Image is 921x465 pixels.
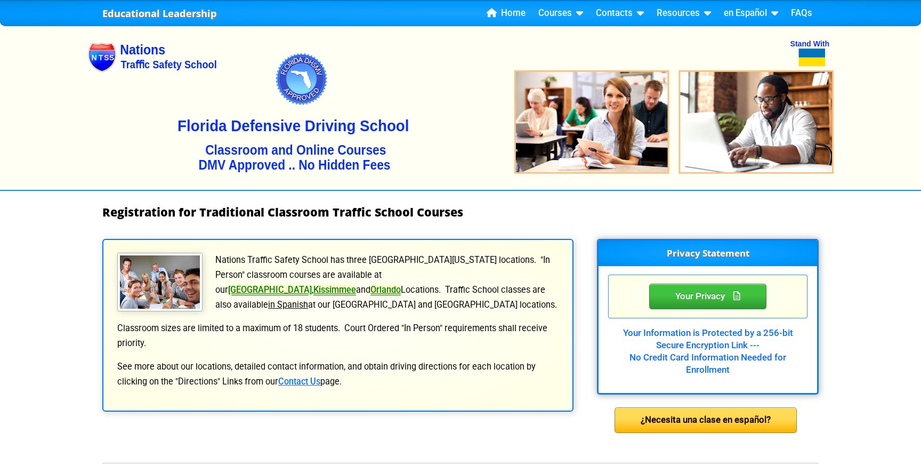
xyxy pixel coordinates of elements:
[720,5,782,21] a: en Español
[534,5,587,21] a: Courses
[268,300,308,310] u: in Spanish
[608,318,807,376] div: Your Information is Protected by a 256-bit Secure Encryption Link --- No Credit Card Information ...
[102,206,819,219] h1: Registration for Traditional Classroom Traffic School Courses
[228,285,312,295] a: [GEOGRAPHIC_DATA]
[278,376,320,387] a: Contact Us
[116,253,560,312] p: Nations Traffic Safety School has three [GEOGRAPHIC_DATA][US_STATE] locations. "In Person" classr...
[615,414,797,424] a: ¿Necesita una clase en español?
[649,289,766,302] a: Your Privacy
[370,285,401,295] a: Orlando
[117,253,203,311] img: Traffic School Students
[87,19,834,190] img: Nations Traffic School - Your DMV Approved Florida Traffic School
[592,5,648,21] a: Contacts
[116,359,560,389] p: See more about our locations, detailed contact information, and obtain driving directions for eac...
[652,5,715,21] a: Resources
[313,285,356,295] a: Kissimmee
[102,5,217,22] a: Educational Leadership
[615,407,797,433] div: ¿Necesita una clase en español?
[599,240,817,266] h3: Privacy Statement
[649,284,766,309] div: Privacy Statement
[116,321,560,351] p: Classroom sizes are limited to a maximum of 18 students. Court Ordered "In Person" requirements s...
[482,5,530,21] a: Home
[787,5,817,21] a: FAQs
